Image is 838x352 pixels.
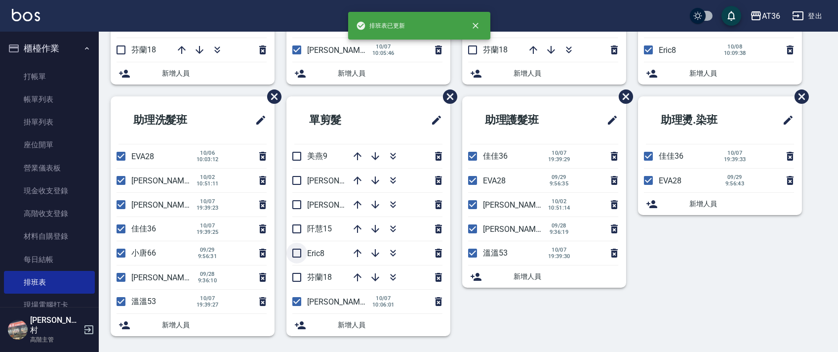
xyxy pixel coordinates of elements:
[462,265,626,288] div: 新增人員
[307,224,332,233] span: 阡慧15
[659,176,681,185] span: EVA28
[724,150,746,156] span: 10/07
[548,156,570,163] span: 19:39:29
[4,36,95,61] button: 櫃檯作業
[483,248,508,258] span: 溫溫53
[197,156,219,163] span: 10:03:12
[762,10,780,22] div: AT36
[131,176,200,185] span: [PERSON_NAME]56
[356,21,405,31] span: 排班表已更新
[4,225,95,248] a: 材料自購登錄
[724,50,746,56] span: 10:09:38
[30,335,80,344] p: 高階主管
[721,6,741,26] button: save
[111,62,275,85] div: 新增人員
[131,273,200,282] span: [PERSON_NAME]58
[197,247,218,253] span: 09/29
[483,151,508,161] span: 佳佳36
[307,272,332,282] span: 芬蘭18
[548,205,570,211] span: 10:51:14
[260,82,283,111] span: 刪除班表
[514,271,618,282] span: 新增人員
[659,151,683,161] span: 佳佳36
[724,180,746,187] span: 9:56:43
[307,45,371,55] span: [PERSON_NAME]6
[4,248,95,271] a: 每日結帳
[197,180,219,187] span: 10:51:11
[4,88,95,111] a: 帳單列表
[689,68,794,79] span: 新增人員
[307,297,371,307] span: [PERSON_NAME]6
[338,68,442,79] span: 新增人員
[286,62,450,85] div: 新增人員
[4,202,95,225] a: 高階收支登錄
[4,157,95,179] a: 營業儀表板
[638,62,802,85] div: 新增人員
[646,102,754,138] h2: 助理燙.染班
[788,7,826,25] button: 登出
[131,200,200,210] span: [PERSON_NAME]55
[483,200,551,210] span: [PERSON_NAME]56
[131,45,156,54] span: 芬蘭18
[548,253,570,260] span: 19:39:30
[4,294,95,316] a: 現場電腦打卡
[197,271,218,277] span: 09/28
[8,320,28,340] img: Person
[197,174,219,180] span: 10/02
[514,68,618,79] span: 新增人員
[307,151,327,161] span: 美燕9
[197,302,219,308] span: 19:39:27
[131,248,156,258] span: 小唐66
[600,108,618,132] span: 修改班表的標題
[307,249,324,258] span: Eric8
[548,229,570,235] span: 9:36:19
[611,82,635,111] span: 刪除班表
[689,199,794,209] span: 新增人員
[548,247,570,253] span: 10/07
[724,44,746,50] span: 10/08
[162,68,267,79] span: 新增人員
[372,295,395,302] span: 10/07
[724,174,746,180] span: 09/29
[197,205,219,211] span: 19:39:23
[724,156,746,163] span: 19:39:33
[119,102,225,138] h2: 助理洗髮班
[787,82,810,111] span: 刪除班表
[465,15,486,37] button: close
[548,174,570,180] span: 09/29
[111,314,275,336] div: 新增人員
[4,133,95,156] a: 座位開單
[131,152,154,161] span: EVA28
[483,176,506,185] span: EVA28
[483,45,508,54] span: 芬蘭18
[197,277,218,284] span: 9:36:10
[249,108,267,132] span: 修改班表的標題
[638,193,802,215] div: 新增人員
[548,198,570,205] span: 10/02
[4,179,95,202] a: 現金收支登錄
[197,229,219,235] span: 19:39:25
[462,62,626,85] div: 新增人員
[197,198,219,205] span: 10/07
[197,150,219,156] span: 10/06
[307,200,375,210] span: [PERSON_NAME]16
[197,222,219,229] span: 10/07
[470,102,577,138] h2: 助理護髮班
[131,297,156,306] span: 溫溫53
[548,150,570,156] span: 10/07
[372,50,395,56] span: 10:05:46
[372,44,395,50] span: 10/07
[4,111,95,133] a: 掛單列表
[659,45,676,55] span: Eric8
[776,108,794,132] span: 修改班表的標題
[425,108,442,132] span: 修改班表的標題
[197,295,219,302] span: 10/07
[338,320,442,330] span: 新增人員
[307,176,375,185] span: [PERSON_NAME]11
[30,315,80,335] h5: [PERSON_NAME]村
[286,314,450,336] div: 新增人員
[372,302,395,308] span: 10:06:01
[162,320,267,330] span: 新增人員
[294,102,391,138] h2: 單剪髮
[131,224,156,233] span: 佳佳36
